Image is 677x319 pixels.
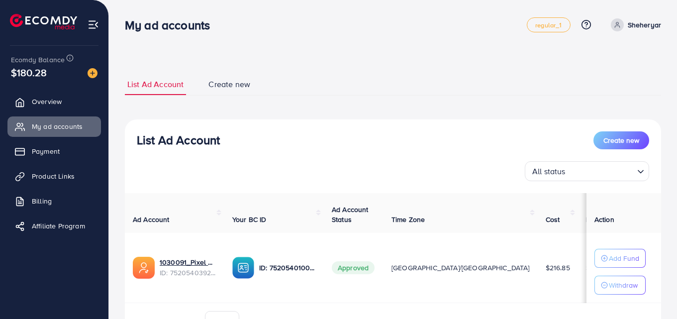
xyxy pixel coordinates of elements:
[628,19,661,31] p: Sheheryar
[133,257,155,279] img: ic-ads-acc.e4c84228.svg
[535,22,562,28] span: regular_1
[160,268,216,278] span: ID: 7520540392119418898
[259,262,316,274] p: ID: 7520540100244029457
[525,161,649,181] div: Search for option
[11,65,47,80] span: $180.28
[11,55,65,65] span: Ecomdy Balance
[32,171,75,181] span: Product Links
[88,19,99,30] img: menu
[88,68,97,78] img: image
[137,133,220,147] h3: List Ad Account
[527,17,570,32] a: regular_1
[332,205,369,224] span: Ad Account Status
[32,196,52,206] span: Billing
[609,279,638,291] p: Withdraw
[32,221,85,231] span: Affiliate Program
[232,257,254,279] img: ic-ba-acc.ded83a64.svg
[7,116,101,136] a: My ad accounts
[7,216,101,236] a: Affiliate Program
[127,79,184,90] span: List Ad Account
[391,263,530,273] span: [GEOGRAPHIC_DATA]/[GEOGRAPHIC_DATA]
[332,261,375,274] span: Approved
[609,252,639,264] p: Add Fund
[569,162,633,179] input: Search for option
[593,131,649,149] button: Create new
[594,276,646,295] button: Withdraw
[125,18,218,32] h3: My ad accounts
[208,79,250,90] span: Create new
[607,18,661,31] a: Sheheryar
[160,257,216,278] div: <span class='underline'>1030091_Pixel Plus_1751012355976</span></br>7520540392119418898
[603,135,639,145] span: Create new
[32,121,83,131] span: My ad accounts
[391,214,425,224] span: Time Zone
[32,97,62,106] span: Overview
[7,166,101,186] a: Product Links
[594,214,614,224] span: Action
[546,214,560,224] span: Cost
[160,257,216,267] a: 1030091_Pixel Plus_1751012355976
[232,214,267,224] span: Your BC ID
[133,214,170,224] span: Ad Account
[7,191,101,211] a: Billing
[10,14,77,29] img: logo
[546,263,570,273] span: $216.85
[594,249,646,268] button: Add Fund
[7,92,101,111] a: Overview
[530,164,568,179] span: All status
[32,146,60,156] span: Payment
[7,141,101,161] a: Payment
